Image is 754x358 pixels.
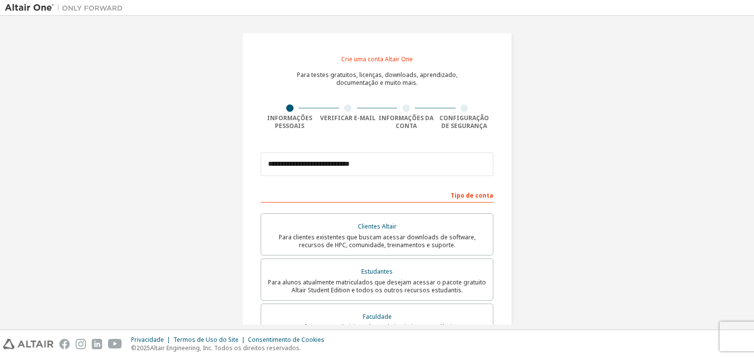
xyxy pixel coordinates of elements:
[5,3,128,13] img: Altair Um
[136,344,150,352] font: 2025
[320,114,376,122] font: Verificar e-mail
[451,191,493,200] font: Tipo de conta
[358,222,397,230] font: Clientes Altair
[279,233,476,249] font: Para clientes existentes que buscam acessar downloads de software, recursos de HPC, comunidade, t...
[361,267,393,276] font: Estudantes
[378,114,433,130] font: Informações da conta
[150,344,301,352] font: Altair Engineering, Inc. Todos os direitos reservados.
[248,335,324,344] font: Consentimento de Cookies
[268,278,486,294] font: Para alunos atualmente matriculados que desejam acessar o pacote gratuito Altair Student Edition ...
[173,335,239,344] font: Termos de Uso do Site
[76,339,86,349] img: instagram.svg
[439,114,489,130] font: Configuração de segurança
[108,339,122,349] img: youtube.svg
[267,114,312,130] font: Informações pessoais
[3,339,54,349] img: altair_logo.svg
[363,312,392,321] font: Faculdade
[131,335,164,344] font: Privacidade
[92,339,102,349] img: linkedin.svg
[297,71,458,79] font: Para testes gratuitos, licenças, downloads, aprendizado,
[131,344,136,352] font: ©
[280,323,474,339] font: Para professores e administradores de instituições acadêmicas que administram alunos e acessam so...
[341,55,413,63] font: Crie uma conta Altair One
[59,339,70,349] img: facebook.svg
[336,78,418,87] font: documentação e muito mais.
